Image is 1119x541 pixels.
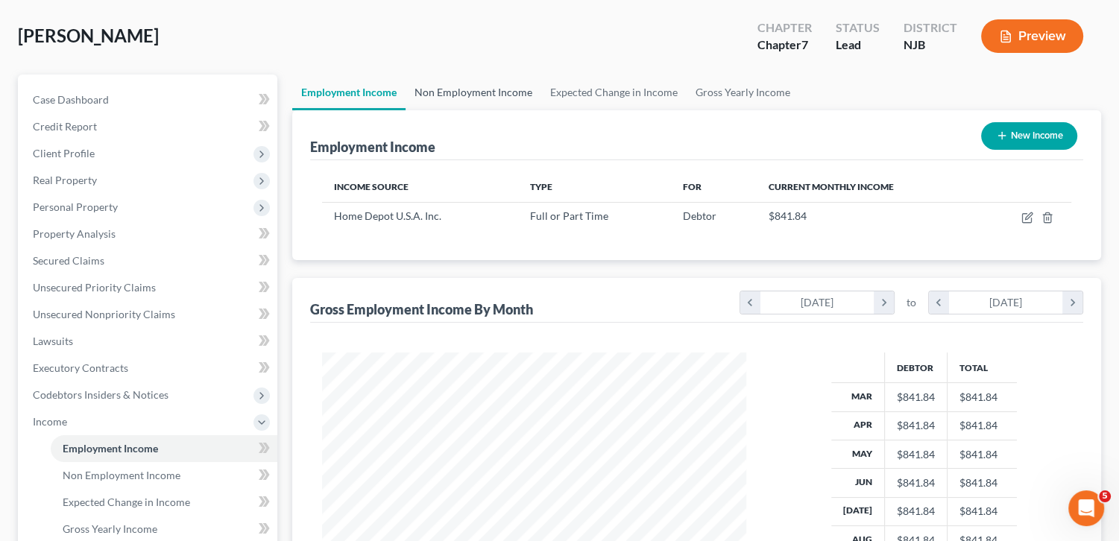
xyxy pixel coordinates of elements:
i: chevron_right [874,291,894,314]
th: Apr [831,411,885,440]
td: $841.84 [947,383,1017,411]
span: Personal Property [33,200,118,213]
span: Real Property [33,174,97,186]
div: Lead [836,37,880,54]
th: Total [947,352,1017,382]
span: Credit Report [33,120,97,133]
span: Lawsuits [33,335,73,347]
span: Unsecured Priority Claims [33,281,156,294]
div: $841.84 [897,475,935,490]
div: Gross Employment Income By Month [310,300,533,318]
i: chevron_left [740,291,760,314]
div: [DATE] [949,291,1063,314]
span: Expected Change in Income [63,496,190,508]
td: $841.84 [947,469,1017,497]
div: $841.84 [897,447,935,462]
a: Non Employment Income [406,75,541,110]
i: chevron_right [1062,291,1082,314]
a: Expected Change in Income [51,489,277,516]
span: Codebtors Insiders & Notices [33,388,168,401]
a: Property Analysis [21,221,277,247]
a: Credit Report [21,113,277,140]
i: chevron_left [929,291,949,314]
div: $841.84 [897,418,935,433]
a: Unsecured Priority Claims [21,274,277,301]
a: Case Dashboard [21,86,277,113]
a: Secured Claims [21,247,277,274]
a: Non Employment Income [51,462,277,489]
div: $841.84 [897,390,935,405]
div: Chapter [757,37,812,54]
div: Employment Income [310,138,435,156]
span: Current Monthly Income [768,181,893,192]
span: Home Depot U.S.A. Inc. [334,209,441,222]
div: NJB [904,37,957,54]
span: $841.84 [768,209,806,222]
span: Executory Contracts [33,361,128,374]
button: Preview [981,19,1083,53]
a: Executory Contracts [21,355,277,382]
button: New Income [981,122,1077,150]
a: Gross Yearly Income [687,75,799,110]
td: $841.84 [947,440,1017,468]
span: 5 [1099,490,1111,502]
div: Chapter [757,19,812,37]
td: $841.84 [947,411,1017,440]
span: Unsecured Nonpriority Claims [33,308,175,320]
span: Employment Income [63,442,158,455]
span: Income Source [334,181,409,192]
span: Debtor [683,209,716,222]
iframe: Intercom live chat [1068,490,1104,526]
div: Status [836,19,880,37]
a: Employment Income [292,75,406,110]
span: Full or Part Time [530,209,608,222]
div: $841.84 [897,504,935,519]
span: Income [33,415,67,428]
th: Mar [831,383,885,411]
a: Expected Change in Income [541,75,687,110]
th: Debtor [884,352,947,382]
a: Lawsuits [21,328,277,355]
span: Secured Claims [33,254,104,267]
span: to [907,295,916,310]
div: District [904,19,957,37]
td: $841.84 [947,497,1017,525]
span: 7 [801,37,808,51]
div: [DATE] [760,291,874,314]
span: [PERSON_NAME] [18,25,159,46]
th: May [831,440,885,468]
a: Employment Income [51,435,277,462]
a: Unsecured Nonpriority Claims [21,301,277,328]
span: Client Profile [33,147,95,159]
span: Gross Yearly Income [63,522,157,535]
span: Type [530,181,552,192]
span: Non Employment Income [63,469,180,481]
th: [DATE] [831,497,885,525]
th: Jun [831,469,885,497]
span: For [683,181,702,192]
span: Property Analysis [33,227,116,240]
span: Case Dashboard [33,93,109,106]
